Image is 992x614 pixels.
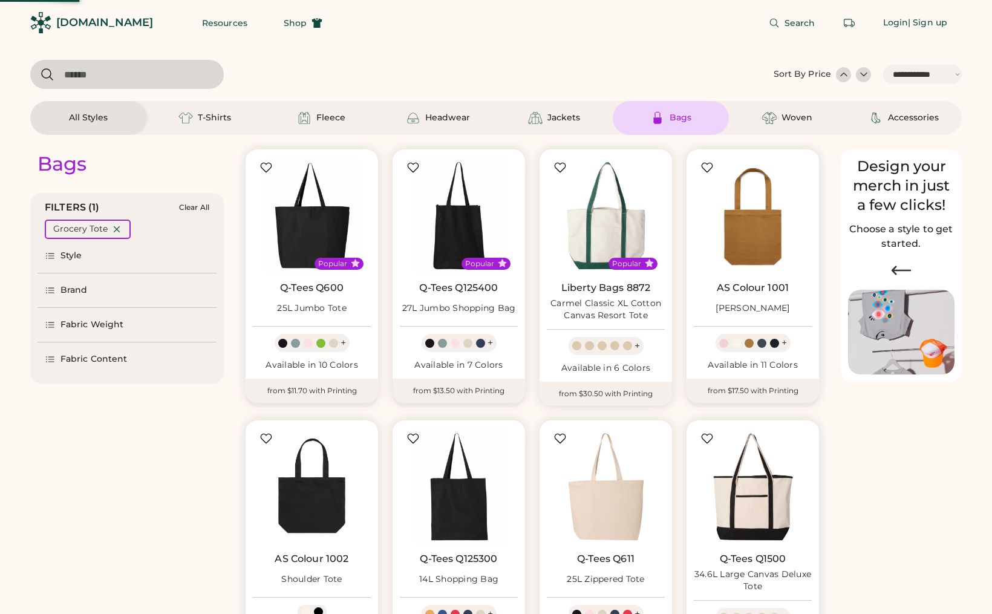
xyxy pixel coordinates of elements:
div: Available in 11 Colors [694,359,812,371]
div: Sort By Price [774,68,831,80]
div: 34.6L Large Canvas Deluxe Tote [694,569,812,593]
div: 27L Jumbo Shopping Bag [402,302,516,315]
img: Headwear Icon [406,111,420,125]
img: Image of Lisa Congdon Eye Print on T-Shirt and Hat [848,290,954,375]
div: from $13.50 with Printing [393,379,525,403]
div: T-Shirts [198,112,231,124]
img: Liberty Bags 8872 Carmel Classic XL Cotton Canvas Resort Tote [547,157,665,275]
div: Brand [60,284,88,296]
img: Q-Tees Q125300 14L Shopping Bag [400,428,518,546]
a: Liberty Bags 8872 [561,282,651,294]
a: Q-Tees Q1500 [720,553,786,565]
button: Search [754,11,830,35]
div: Shoulder Tote [281,573,342,586]
button: Popular Style [498,259,507,268]
img: Q-Tees Q125400 27L Jumbo Shopping Bag [400,157,518,275]
div: from $17.50 with Printing [687,379,819,403]
div: 25L Jumbo Tote [277,302,347,315]
div: 25L Zippered Tote [567,573,644,586]
div: Popular [465,259,494,269]
a: Q-Tees Q125300 [420,553,497,565]
div: Carmel Classic XL Cotton Canvas Resort Tote [547,298,665,322]
div: Style [60,250,82,262]
img: Accessories Icon [869,111,883,125]
div: [PERSON_NAME] [716,302,789,315]
div: + [341,336,346,350]
div: from $11.70 with Printing [246,379,378,403]
div: Bags [670,112,691,124]
button: Retrieve an order [837,11,861,35]
img: Woven Icon [762,111,777,125]
div: Grocery Tote [53,223,108,235]
div: Login [883,17,909,29]
div: Available in 7 Colors [400,359,518,371]
div: Fabric Content [60,353,127,365]
img: AS Colour 1001 Carrie Tote [694,157,812,275]
h2: Choose a style to get started. [848,222,954,251]
div: FILTERS (1) [45,200,100,215]
img: T-Shirts Icon [178,111,193,125]
div: Fleece [316,112,345,124]
img: Bags Icon [650,111,665,125]
div: Accessories [888,112,939,124]
div: All Styles [69,112,108,124]
div: Available in 6 Colors [547,362,665,374]
img: Jackets Icon [528,111,543,125]
img: Q-Tees Q600 25L Jumbo Tote [253,157,371,275]
a: Q-Tees Q600 [280,282,344,294]
div: + [635,339,640,353]
div: | Sign up [908,17,947,29]
span: Shop [284,19,307,27]
span: Search [785,19,815,27]
div: Fabric Weight [60,319,123,331]
button: Resources [188,11,262,35]
div: Available in 10 Colors [253,359,371,371]
div: 14L Shopping Bag [419,573,498,586]
a: Q-Tees Q611 [577,553,635,565]
div: Jackets [547,112,580,124]
div: Headwear [425,112,470,124]
button: Shop [269,11,337,35]
a: AS Colour 1001 [717,282,789,294]
div: Design your merch in just a few clicks! [848,157,954,215]
div: + [782,336,787,350]
div: Popular [612,259,641,269]
a: AS Colour 1002 [275,553,348,565]
div: from $30.50 with Printing [540,382,672,406]
div: Popular [318,259,347,269]
img: Rendered Logo - Screens [30,12,51,33]
div: + [488,336,493,350]
div: Woven [782,112,812,124]
img: AS Colour 1002 Shoulder Tote [253,428,371,546]
img: Q-Tees Q1500 34.6L Large Canvas Deluxe Tote [694,428,812,546]
button: Popular Style [351,259,360,268]
div: [DOMAIN_NAME] [56,15,153,30]
img: Q-Tees Q611 25L Zippered Tote [547,428,665,546]
a: Q-Tees Q125400 [419,282,498,294]
img: Fleece Icon [297,111,312,125]
div: Bags [38,152,86,176]
div: Clear All [179,203,209,212]
button: Popular Style [645,259,654,268]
